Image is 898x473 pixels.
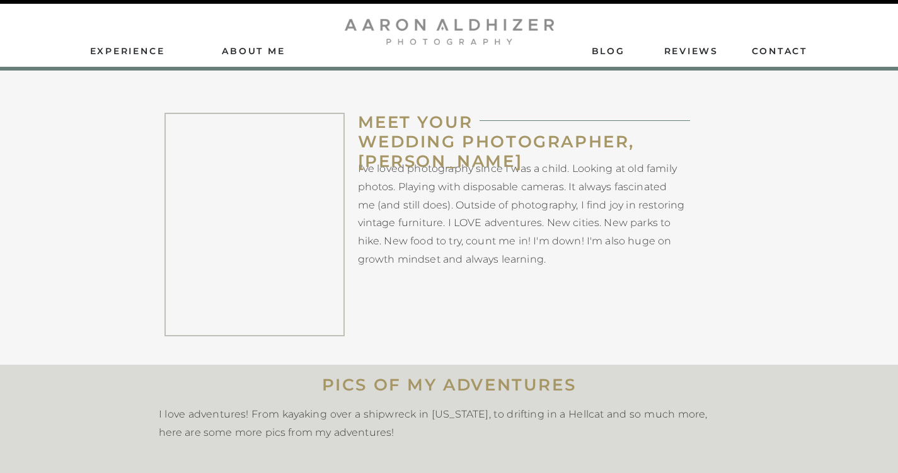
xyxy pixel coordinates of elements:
[90,45,167,56] a: Experience
[159,406,708,440] p: I love adventures! From kayaking over a shipwreck in [US_STATE], to drifting in a Hellcat and so ...
[358,160,685,266] p: I've loved photography since I was a child. Looking at old family photos. Playing with disposable...
[209,45,299,56] a: AbouT ME
[664,45,721,56] a: ReviEws
[752,45,809,56] a: contact
[592,45,625,56] a: Blog
[71,375,827,395] h1: PICS OF MY ADVENTURES
[358,113,722,160] h1: MEET YOUR WEDDING PHOTOGRAPHER, [PERSON_NAME]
